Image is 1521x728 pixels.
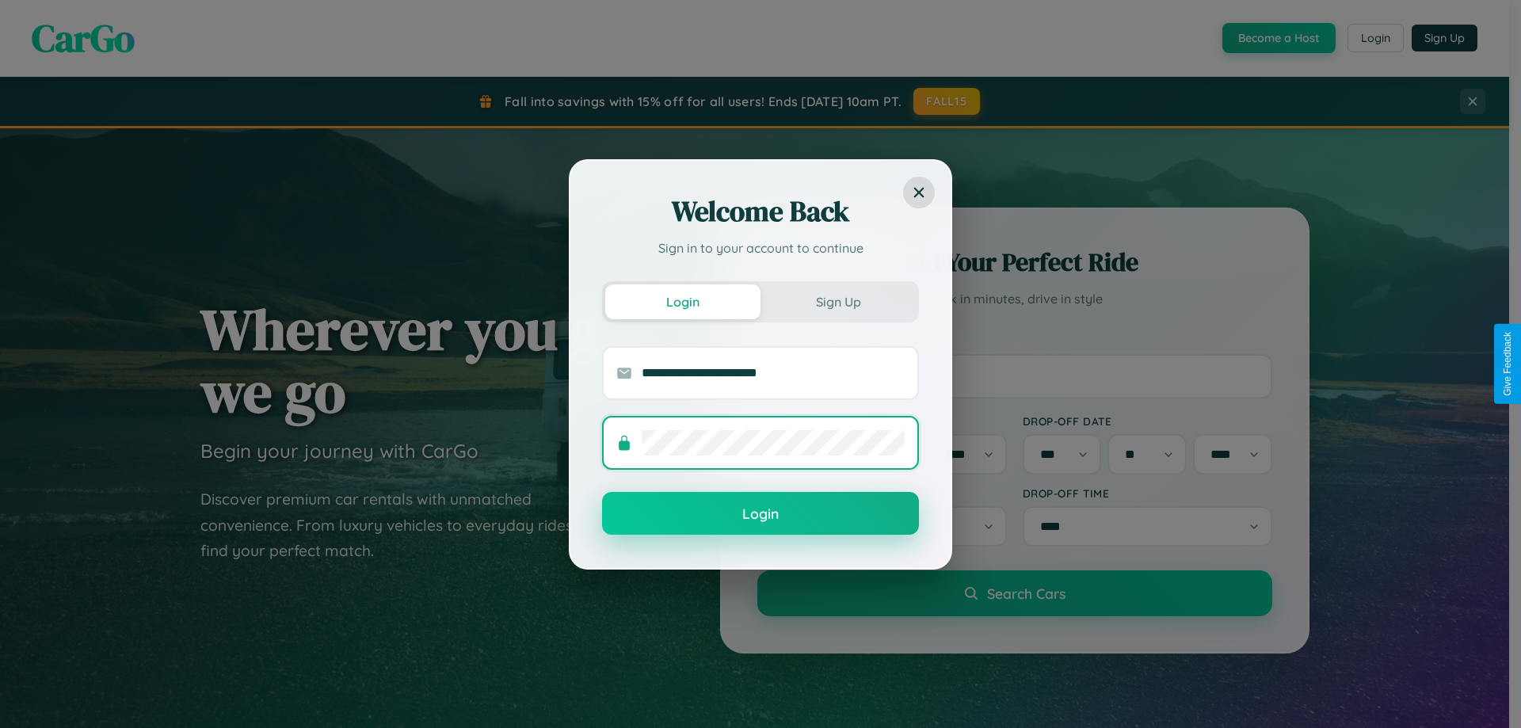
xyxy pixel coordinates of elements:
button: Login [605,284,760,319]
h2: Welcome Back [602,192,919,231]
p: Sign in to your account to continue [602,238,919,257]
button: Sign Up [760,284,916,319]
div: Give Feedback [1502,332,1513,396]
button: Login [602,492,919,535]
